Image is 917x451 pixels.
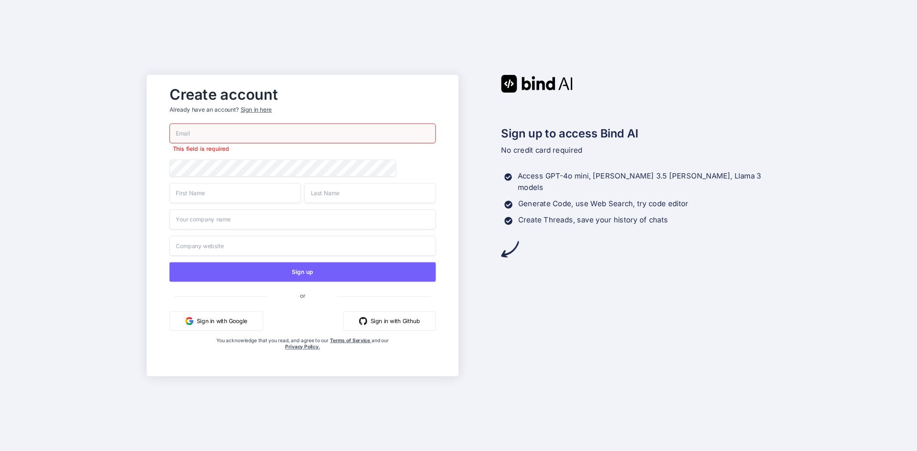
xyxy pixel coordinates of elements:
button: Sign up [170,262,436,282]
span: or [267,286,338,306]
p: Already have an account? [170,105,436,114]
div: Sign in here [241,105,272,114]
img: arrow [501,241,519,258]
h2: Create account [170,88,436,101]
p: This field is required [170,145,436,153]
button: Sign in with Google [170,311,263,331]
p: Create Threads, save your history of chats [518,214,668,226]
input: Last Name [304,183,436,203]
input: First Name [170,183,301,203]
h2: Sign up to access Bind AI [501,125,770,142]
input: Email [170,124,436,144]
a: Privacy Policy. [285,344,320,350]
p: No credit card required [501,145,770,156]
p: Access GPT-4o mini, [PERSON_NAME] 3.5 [PERSON_NAME], Llama 3 models [518,170,770,193]
input: Your company name [170,210,436,230]
div: You acknowledge that you read, and agree to our and our [214,337,392,370]
img: Bind AI logo [501,75,573,93]
a: Terms of Service [330,337,372,344]
img: google [185,317,193,325]
input: Company website [170,236,436,256]
p: Generate Code, use Web Search, try code editor [518,198,688,210]
img: github [359,317,367,325]
button: Sign in with Github [343,311,436,331]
